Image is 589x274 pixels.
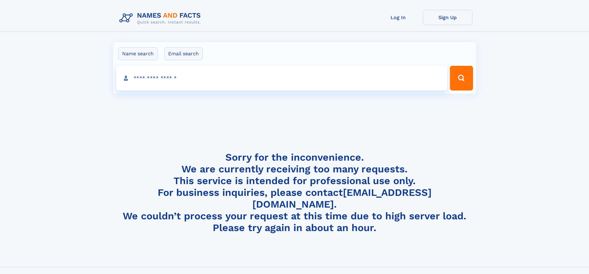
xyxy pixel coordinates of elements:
[117,10,206,27] img: Logo Names and Facts
[252,187,432,210] a: [EMAIL_ADDRESS][DOMAIN_NAME]
[116,66,447,91] input: search input
[117,151,472,234] h4: Sorry for the inconvenience. We are currently receiving too many requests. This service is intend...
[164,47,203,60] label: Email search
[423,10,472,25] a: Sign Up
[450,66,473,91] button: Search Button
[118,47,158,60] label: Name search
[373,10,423,25] a: Log In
